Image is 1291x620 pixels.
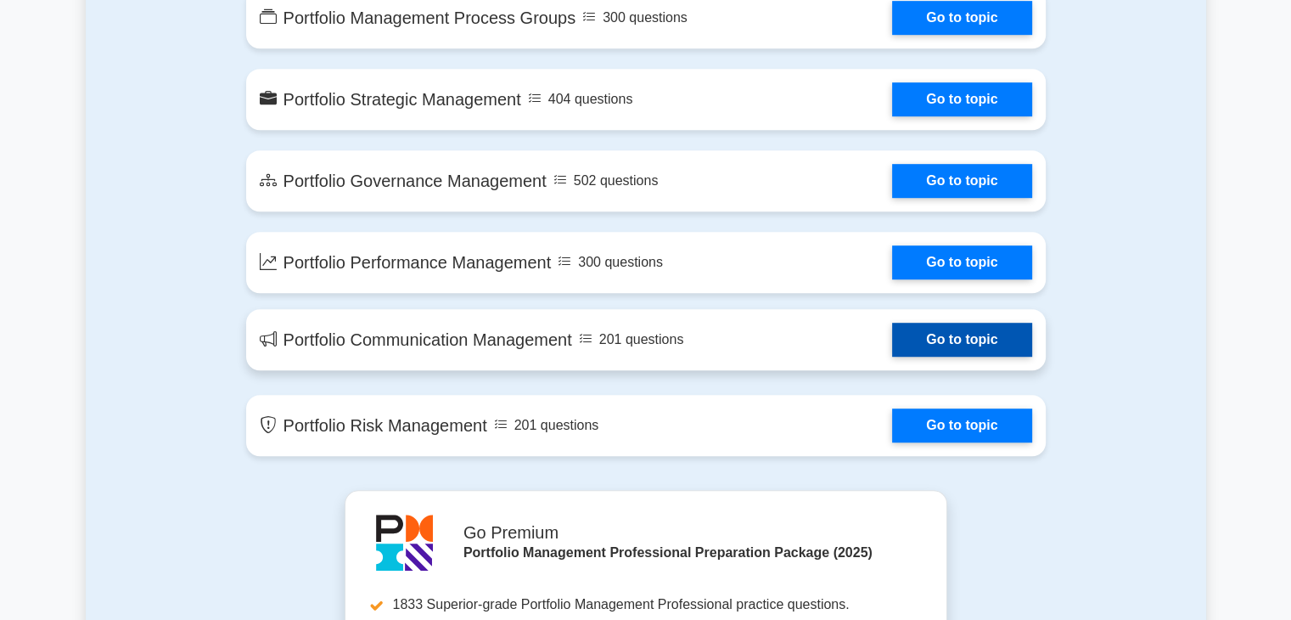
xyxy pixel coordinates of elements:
[892,1,1031,35] a: Go to topic
[892,409,1031,442] a: Go to topic
[892,245,1031,279] a: Go to topic
[892,82,1031,116] a: Go to topic
[892,323,1031,357] a: Go to topic
[892,164,1031,198] a: Go to topic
